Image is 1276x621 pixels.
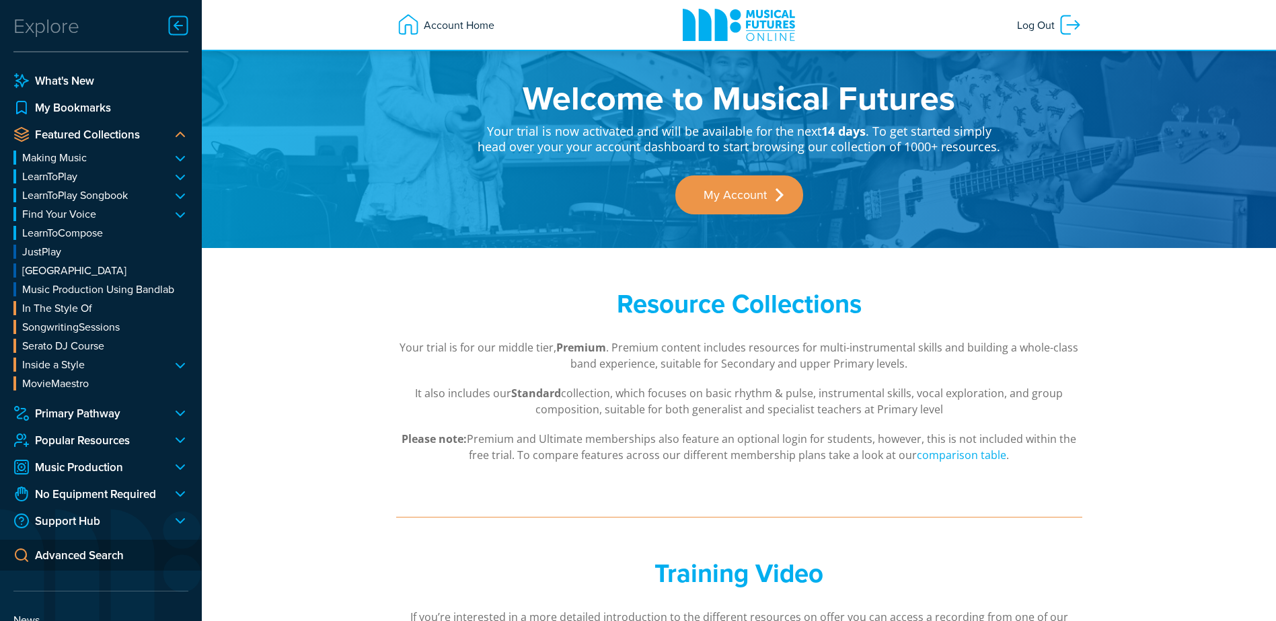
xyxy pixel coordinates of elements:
a: JustPlay [13,245,188,259]
a: LearnToPlay Songbook [13,188,188,202]
a: comparison table [917,448,1006,463]
a: Music Production [13,459,161,475]
p: Your trial is now activated and will be available for the next . To get started simply head over ... [477,114,1002,155]
div: Explore [13,12,79,39]
a: Popular Resources [13,432,161,448]
a: My Bookmarks [13,99,188,116]
a: What's New [13,73,188,89]
a: No Equipment Required [13,486,161,502]
p: Premium and Ultimate memberships also feature an optional login for students, however, this is no... [396,431,1082,463]
a: MovieMaestro [13,376,188,390]
a: Making Music [13,151,188,165]
a: My Account [675,175,803,214]
a: LearnToCompose [13,226,188,240]
a: LearnToPlay [13,169,188,183]
a: Account Home [389,6,501,44]
a: Serato DJ Course [13,339,188,353]
strong: Please note: [402,431,467,446]
a: Primary Pathway [13,405,161,421]
a: Support Hub [13,513,161,529]
a: Find Your Voice [13,207,188,221]
h2: Training Video [477,558,1002,589]
h1: Welcome to Musical Futures [477,81,1002,114]
h2: Resource Collections [477,288,1002,319]
span: Account Home [420,13,494,37]
a: Music Production Using Bandlab [13,282,188,296]
span: Log Out [1017,13,1058,37]
a: Inside a Style [13,358,188,372]
strong: 14 days [821,123,866,139]
p: It also includes our collection, which focuses on basic rhythm & pulse, instrumental skills, voca... [396,385,1082,417]
a: Log Out [1010,6,1089,44]
a: Featured Collections [13,126,161,142]
a: In The Style Of [13,301,188,315]
strong: Standard [511,386,561,401]
strong: Premium [556,340,606,355]
a: [GEOGRAPHIC_DATA] [13,263,188,278]
p: Your trial is for our middle tier, . Premium content includes resources for multi-instrumental sk... [396,339,1082,372]
a: SongwritingSessions [13,320,188,334]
